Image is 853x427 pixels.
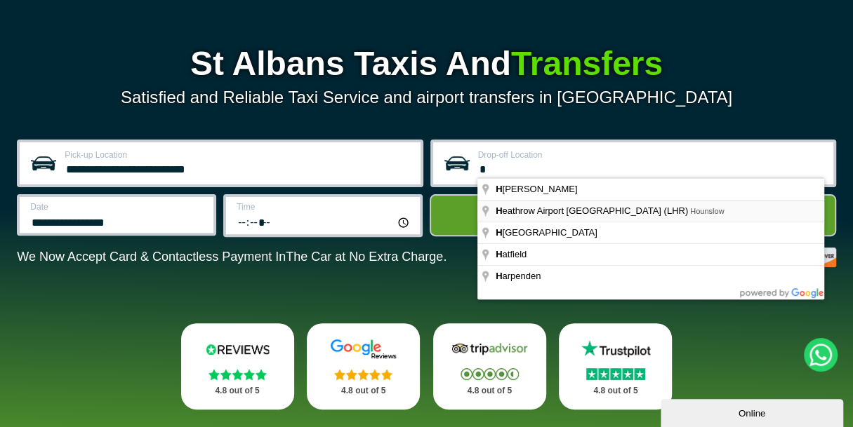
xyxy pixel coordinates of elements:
[496,271,543,281] span: arpenden
[511,45,663,82] span: Transfers
[461,368,519,380] img: Stars
[496,184,502,194] span: H
[496,271,502,281] span: H
[496,184,579,194] span: [PERSON_NAME]
[209,369,267,380] img: Stars
[449,382,531,400] p: 4.8 out of 5
[586,368,645,380] img: Stars
[307,323,420,409] a: Google Stars 4.8 out of 5
[65,151,411,159] label: Pick-up Location
[496,205,502,216] span: H
[433,323,546,409] a: Tripadvisor Stars 4.8 out of 5
[449,339,531,359] img: Tripadvisor
[496,249,529,259] span: atfield
[574,339,656,359] img: Trustpilot
[322,339,404,359] img: Google
[430,194,836,236] button: Get Quote
[496,227,502,238] span: H
[690,207,724,215] span: Hounslow
[197,382,279,400] p: 4.8 out of 5
[478,151,825,159] label: Drop-off Location
[17,47,835,81] h1: St Albans Taxis And
[334,369,392,380] img: Stars
[17,88,835,107] p: Satisfied and Reliable Taxi Service and airport transfers in [GEOGRAPHIC_DATA]
[496,227,600,238] span: [GEOGRAPHIC_DATA]
[30,203,205,211] label: Date
[286,250,447,264] span: The Car at No Extra Charge.
[496,249,502,259] span: H
[237,203,411,211] label: Time
[559,323,672,409] a: Trustpilot Stars 4.8 out of 5
[17,250,447,264] p: We Now Accept Card & Contactless Payment In
[197,339,279,359] img: Reviews.io
[496,205,690,216] span: eathrow Airport [GEOGRAPHIC_DATA] (LHR)
[661,396,846,427] iframe: chat widget
[574,382,656,400] p: 4.8 out of 5
[322,382,404,400] p: 4.8 out of 5
[181,323,294,409] a: Reviews.io Stars 4.8 out of 5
